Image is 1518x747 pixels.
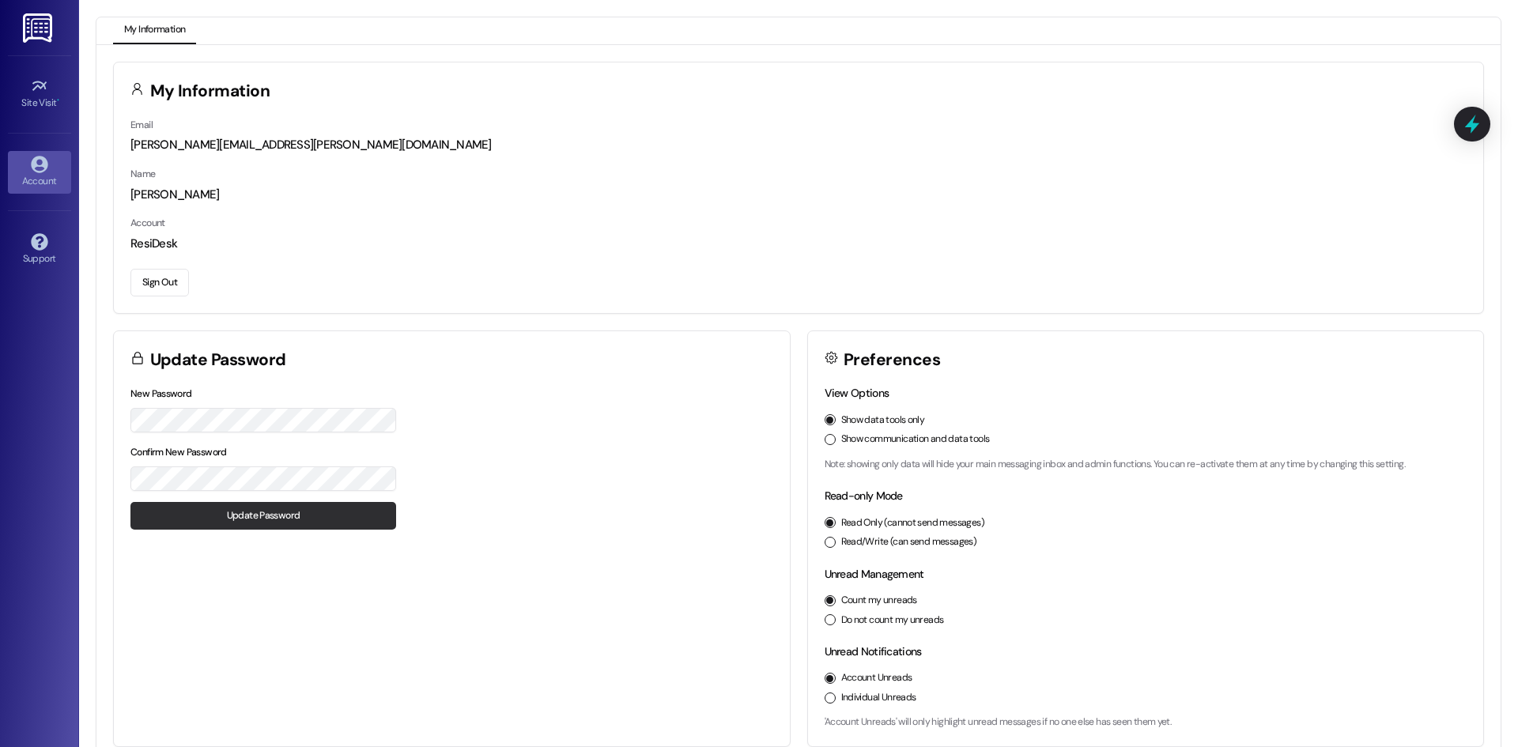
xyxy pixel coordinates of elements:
label: Account Unreads [841,671,912,685]
label: Account [130,217,165,229]
label: Individual Unreads [841,691,916,705]
span: • [57,95,59,106]
div: [PERSON_NAME][EMAIL_ADDRESS][PERSON_NAME][DOMAIN_NAME] [130,137,1467,153]
p: Note: showing only data will hide your main messaging inbox and admin functions. You can re-activ... [825,458,1467,472]
a: Site Visit • [8,73,71,115]
label: Count my unreads [841,594,917,608]
label: Name [130,168,156,180]
button: Update Password [130,502,396,530]
h3: My Information [150,83,270,100]
label: Unread Management [825,567,924,581]
h3: Update Password [150,352,286,368]
label: Show data tools only [841,413,925,428]
h3: Preferences [844,352,940,368]
label: Do not count my unreads [841,613,944,628]
label: Read Only (cannot send messages) [841,516,984,530]
label: Read/Write (can send messages) [841,535,977,549]
button: My Information [113,17,196,44]
label: Read-only Mode [825,489,903,503]
label: Confirm New Password [130,446,227,458]
img: ResiDesk Logo [23,13,55,43]
a: Account [8,151,71,194]
button: Sign Out [130,269,189,296]
label: Email [130,119,153,131]
label: New Password [130,387,192,400]
div: [PERSON_NAME] [130,187,1467,203]
a: Support [8,228,71,271]
div: ResiDesk [130,236,1467,252]
label: Unread Notifications [825,644,922,658]
label: Show communication and data tools [841,432,990,447]
p: 'Account Unreads' will only highlight unread messages if no one else has seen them yet. [825,715,1467,730]
label: View Options [825,386,889,400]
